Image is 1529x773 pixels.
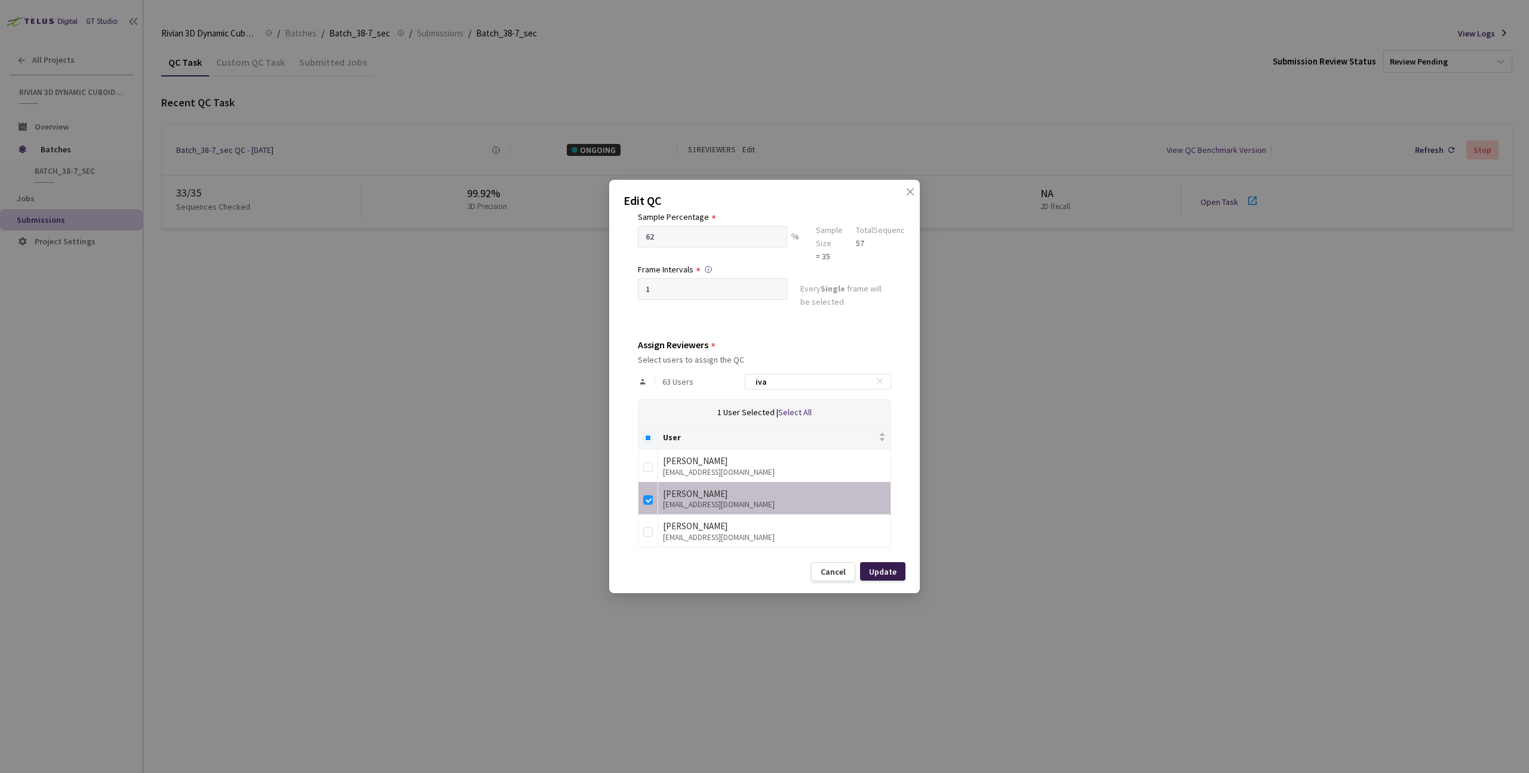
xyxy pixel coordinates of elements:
div: Every frame will be selected [800,282,891,311]
div: [EMAIL_ADDRESS][DOMAIN_NAME] [663,533,886,542]
div: Select users to assign the QC [638,355,891,364]
div: Assign Reviewers [638,339,708,350]
input: Search [748,375,876,389]
div: [PERSON_NAME] [663,454,886,468]
span: 63 Users [662,377,693,387]
div: [PERSON_NAME] [663,519,886,533]
div: [PERSON_NAME] [663,487,886,501]
span: 1 User Selected | [717,407,778,418]
div: Frame Intervals [638,263,693,276]
div: Total Sequences [856,223,914,237]
th: User [658,425,891,449]
div: = 35 [816,250,843,263]
input: e.g. 10 [638,226,787,247]
button: Close [894,187,913,206]
input: Enter frame interval [638,278,787,300]
p: Edit QC [624,192,905,210]
div: % [787,226,803,263]
span: close [905,187,915,220]
div: 57 [856,237,914,250]
div: Update [869,567,896,576]
span: User [663,432,876,442]
div: Sample Percentage [638,210,709,223]
div: [EMAIL_ADDRESS][DOMAIN_NAME] [663,501,886,509]
div: Cancel [821,567,846,576]
strong: Single [821,283,845,294]
div: [EMAIL_ADDRESS][DOMAIN_NAME] [663,468,886,477]
span: Select All [778,407,812,418]
div: Sample Size [816,223,843,250]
